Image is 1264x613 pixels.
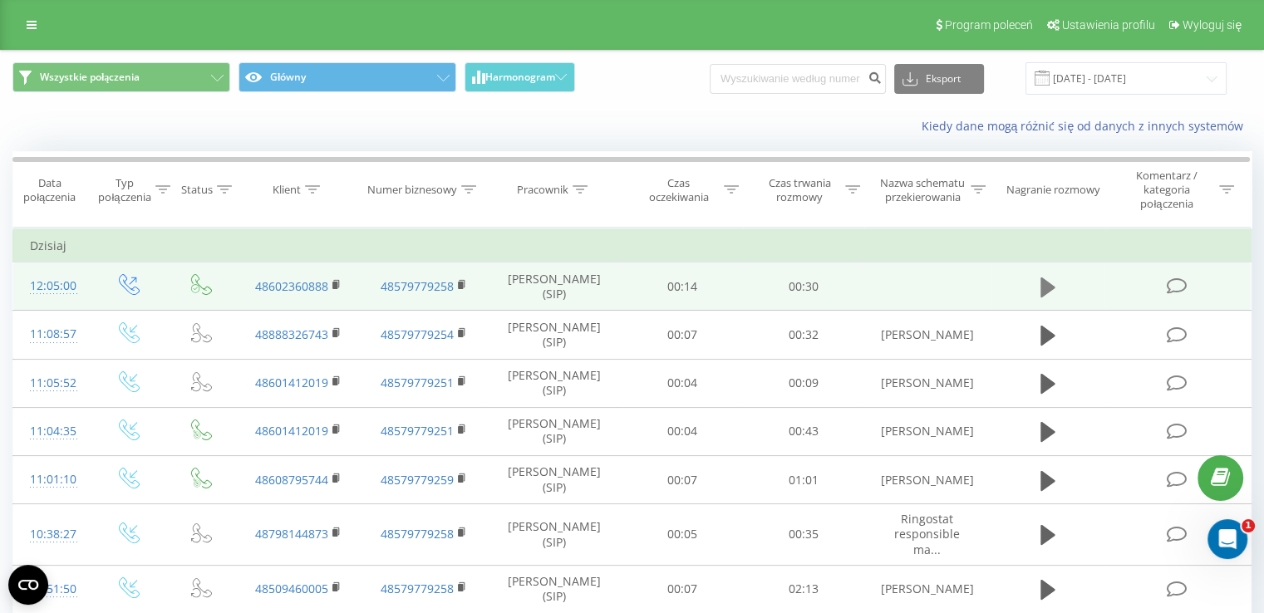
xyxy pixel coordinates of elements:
[487,407,622,455] td: [PERSON_NAME] (SIP)
[743,359,863,407] td: 00:09
[381,278,454,294] a: 48579779258
[381,423,454,439] a: 48579779251
[743,262,863,311] td: 00:30
[1242,519,1255,532] span: 1
[255,581,328,596] a: 48509460005
[98,176,150,204] div: Typ połączenia
[465,62,575,92] button: Harmonogram
[255,472,328,488] a: 48608795744
[863,311,989,359] td: [PERSON_NAME]
[894,511,960,557] span: Ringostat responsible ma...
[8,565,48,605] button: Open CMP widget
[487,311,622,359] td: [PERSON_NAME] (SIP)
[381,375,454,390] a: 48579779251
[30,367,74,400] div: 11:05:52
[30,270,74,302] div: 12:05:00
[273,183,301,197] div: Klient
[485,71,555,83] span: Harmonogram
[1118,169,1215,211] div: Komentarz / kategoria połączenia
[622,359,743,407] td: 00:04
[879,176,966,204] div: Nazwa schematu przekierowania
[743,311,863,359] td: 00:32
[517,183,568,197] div: Pracownik
[381,526,454,542] a: 48579779258
[743,407,863,455] td: 00:43
[894,64,984,94] button: Eksport
[622,262,743,311] td: 00:14
[30,518,74,551] div: 10:38:27
[239,62,456,92] button: Główny
[1062,18,1155,32] span: Ustawienia profilu
[487,262,622,311] td: [PERSON_NAME] (SIP)
[1207,519,1247,559] iframe: Intercom live chat
[921,118,1252,134] a: Kiedy dane mogą różnić się od danych z innych systemów
[381,581,454,596] a: 48579779258
[863,407,989,455] td: [PERSON_NAME]
[30,463,74,496] div: 11:01:10
[255,423,328,439] a: 48601412019
[743,456,863,504] td: 01:01
[863,565,989,613] td: [PERSON_NAME]
[637,176,721,204] div: Czas oczekiwania
[743,565,863,613] td: 02:13
[30,318,74,351] div: 11:08:57
[13,229,1252,262] td: Dzisiaj
[487,359,622,407] td: [PERSON_NAME] (SIP)
[30,573,74,606] div: 09:51:50
[863,359,989,407] td: [PERSON_NAME]
[30,415,74,448] div: 11:04:35
[758,176,841,204] div: Czas trwania rozmowy
[13,176,86,204] div: Data połączenia
[743,504,863,566] td: 00:35
[622,456,743,504] td: 00:07
[487,504,622,566] td: [PERSON_NAME] (SIP)
[863,456,989,504] td: [PERSON_NAME]
[381,472,454,488] a: 48579779259
[12,62,230,92] button: Wszystkie połączenia
[487,565,622,613] td: [PERSON_NAME] (SIP)
[622,311,743,359] td: 00:07
[255,326,328,342] a: 48888326743
[367,183,457,197] div: Numer biznesowy
[487,456,622,504] td: [PERSON_NAME] (SIP)
[710,64,886,94] input: Wyszukiwanie według numeru
[381,326,454,342] a: 48579779254
[40,71,140,84] span: Wszystkie połączenia
[255,375,328,390] a: 48601412019
[622,565,743,613] td: 00:07
[945,18,1033,32] span: Program poleceń
[1006,183,1100,197] div: Nagranie rozmowy
[622,504,743,566] td: 00:05
[622,407,743,455] td: 00:04
[181,183,213,197] div: Status
[255,526,328,542] a: 48798144873
[255,278,328,294] a: 48602360888
[1183,18,1242,32] span: Wyloguj się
